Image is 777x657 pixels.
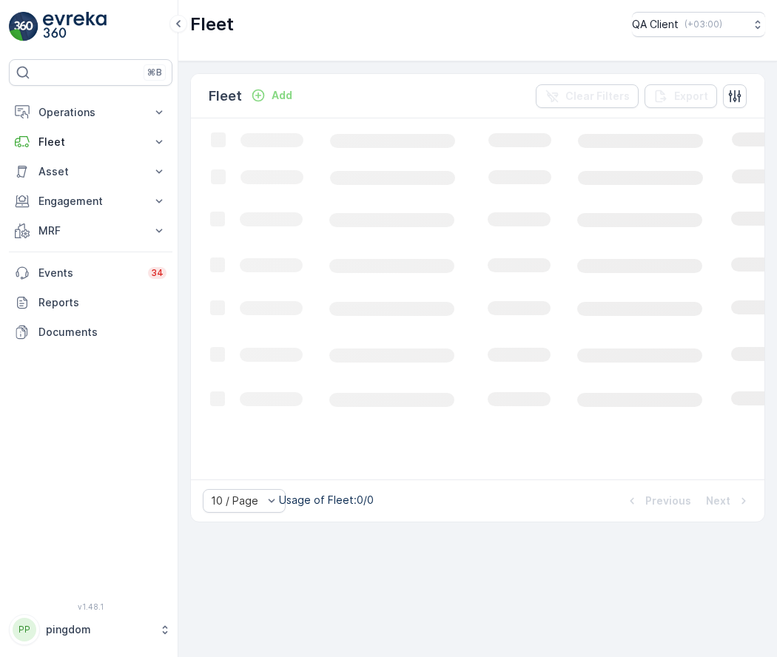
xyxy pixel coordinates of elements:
[9,12,38,41] img: logo
[151,267,164,279] p: 34
[46,622,152,637] p: pingdom
[272,88,292,103] p: Add
[38,194,143,209] p: Engagement
[38,223,143,238] p: MRF
[684,18,722,30] p: ( +03:00 )
[9,186,172,216] button: Engagement
[623,492,693,510] button: Previous
[38,164,143,179] p: Asset
[632,12,765,37] button: QA Client(+03:00)
[632,17,679,32] p: QA Client
[38,295,166,310] p: Reports
[38,135,143,149] p: Fleet
[645,84,717,108] button: Export
[706,493,730,508] p: Next
[209,86,242,107] p: Fleet
[245,87,298,104] button: Add
[9,216,172,246] button: MRF
[9,317,172,347] a: Documents
[38,266,139,280] p: Events
[190,13,234,36] p: Fleet
[38,325,166,340] p: Documents
[536,84,639,108] button: Clear Filters
[565,89,630,104] p: Clear Filters
[704,492,753,510] button: Next
[13,618,36,641] div: PP
[279,493,374,508] p: Usage of Fleet : 0/0
[9,157,172,186] button: Asset
[147,67,162,78] p: ⌘B
[43,12,107,41] img: logo_light-DOdMpM7g.png
[9,98,172,127] button: Operations
[9,288,172,317] a: Reports
[645,493,691,508] p: Previous
[9,614,172,645] button: PPpingdom
[9,258,172,288] a: Events34
[9,602,172,611] span: v 1.48.1
[674,89,708,104] p: Export
[9,127,172,157] button: Fleet
[38,105,143,120] p: Operations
